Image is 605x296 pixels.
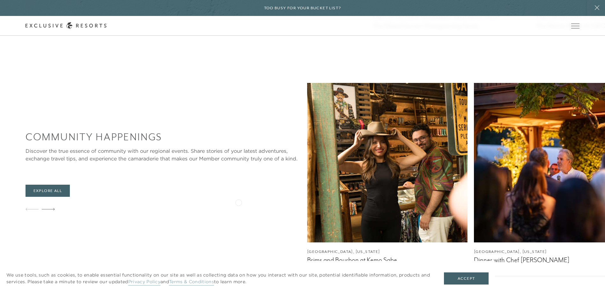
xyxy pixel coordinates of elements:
a: Terms & Conditions [169,279,214,285]
figcaption: Brims and Bourbon at Kemo Sabe [307,256,468,264]
a: Privacy Policy [128,279,160,285]
a: Explore All [26,185,70,197]
button: Open navigation [571,24,579,28]
h6: Too busy for your bucket list? [264,5,341,11]
figcaption: [GEOGRAPHIC_DATA], [US_STATE] [307,249,468,255]
p: We use tools, such as cookies, to enable essential functionality on our site as well as collectin... [6,272,431,285]
div: Discover the true essence of community with our regional events. Share stories of your latest adv... [26,147,301,162]
button: Accept [444,272,489,285]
